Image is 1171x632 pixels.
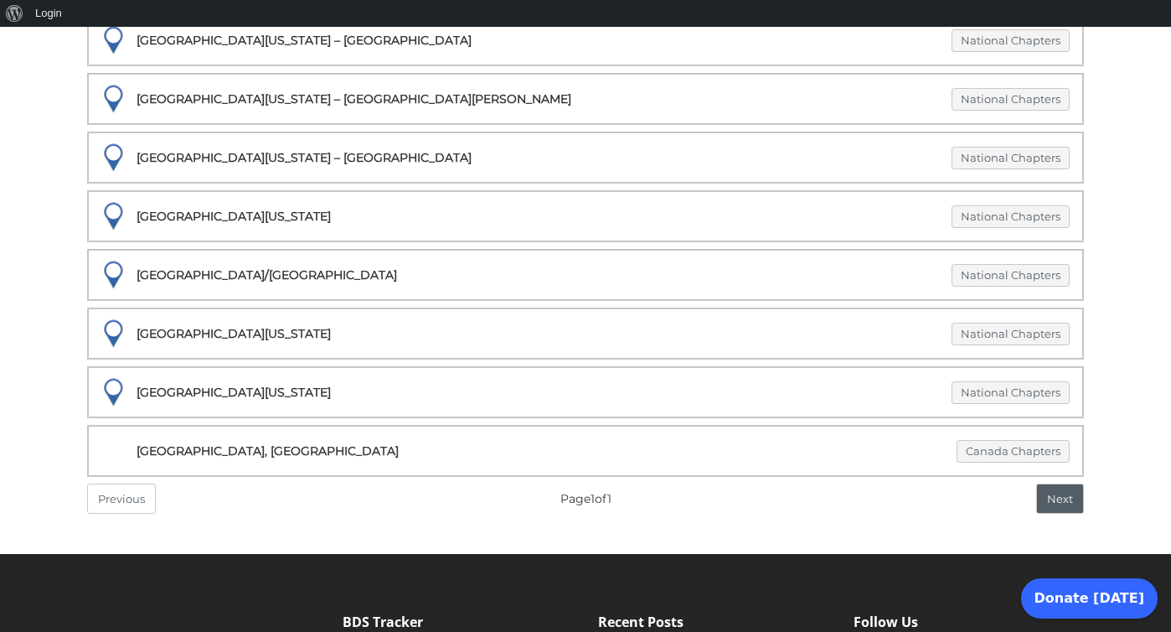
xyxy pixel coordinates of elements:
[101,28,1070,52] div: [GEOGRAPHIC_DATA][US_STATE] – [GEOGRAPHIC_DATA]
[854,613,1084,631] h5: Follow Us
[952,147,1070,169] a: National Chapters
[952,264,1070,287] a: National Chapters
[101,87,1070,111] div: [GEOGRAPHIC_DATA][US_STATE] – [GEOGRAPHIC_DATA][PERSON_NAME]
[87,484,1084,514] div: Page of
[101,205,1070,228] div: [GEOGRAPHIC_DATA][US_STATE]
[87,484,156,514] a: Previous
[952,381,1070,404] a: National Chapters
[343,613,573,631] h5: BDS Tracker
[952,88,1070,111] a: National Chapters
[957,440,1070,463] a: Canada Chapters
[101,322,1070,345] div: [GEOGRAPHIC_DATA][US_STATE]
[598,613,828,631] h5: Recent Posts
[952,205,1070,228] a: National Chapters
[101,146,1070,169] div: [GEOGRAPHIC_DATA][US_STATE] – [GEOGRAPHIC_DATA]
[1036,484,1084,514] a: Next
[591,491,595,506] span: 1
[101,439,1070,463] div: [GEOGRAPHIC_DATA], [GEOGRAPHIC_DATA]
[101,263,1070,287] div: [GEOGRAPHIC_DATA]/[GEOGRAPHIC_DATA]
[101,381,1070,404] div: [GEOGRAPHIC_DATA][US_STATE]
[952,29,1070,52] a: National Chapters
[952,323,1070,345] a: National Chapters
[607,491,611,506] span: 1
